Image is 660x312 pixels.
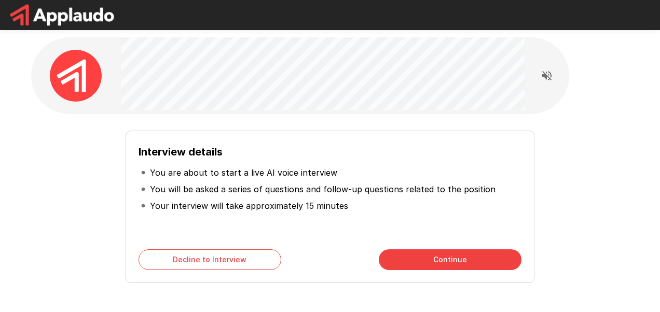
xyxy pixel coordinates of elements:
b: Interview details [139,146,223,158]
button: Decline to Interview [139,249,281,270]
p: You will be asked a series of questions and follow-up questions related to the position [150,183,496,195]
button: Continue [379,249,521,270]
p: Your interview will take approximately 15 minutes [150,200,348,212]
img: applaudo_avatar.png [50,50,102,102]
p: You are about to start a live AI voice interview [150,166,337,179]
button: Read questions aloud [537,65,557,86]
